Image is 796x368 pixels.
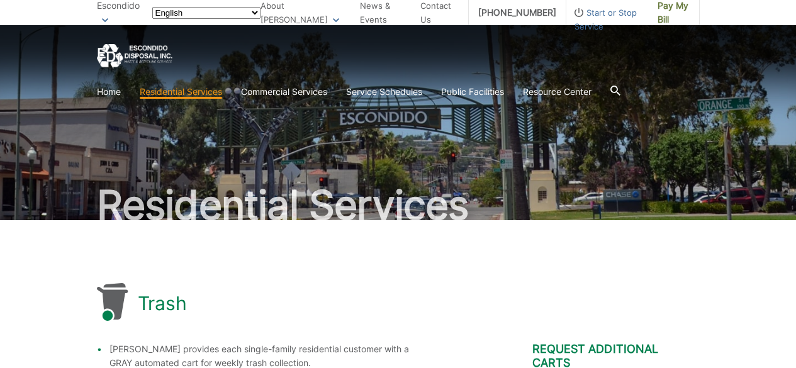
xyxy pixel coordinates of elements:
[441,85,504,99] a: Public Facilities
[97,85,121,99] a: Home
[523,85,591,99] a: Resource Center
[241,85,327,99] a: Commercial Services
[138,292,188,315] h1: Trash
[97,185,700,225] h2: Residential Services
[140,85,222,99] a: Residential Services
[346,85,422,99] a: Service Schedules
[97,44,172,69] a: EDCD logo. Return to the homepage.
[152,7,261,19] select: Select a language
